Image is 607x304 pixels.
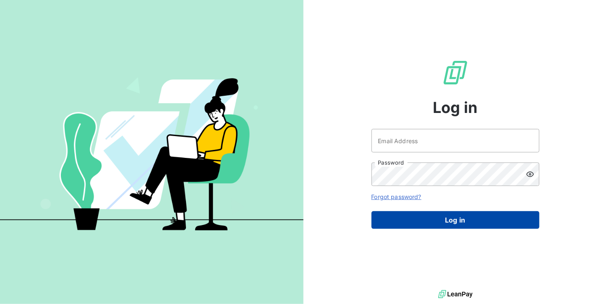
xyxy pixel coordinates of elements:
img: logo [438,288,473,301]
span: Log in [433,96,478,119]
input: placeholder [372,129,539,152]
button: Log in [372,211,539,229]
a: Forgot password? [372,193,421,200]
img: LeanPay Logo [442,59,469,86]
